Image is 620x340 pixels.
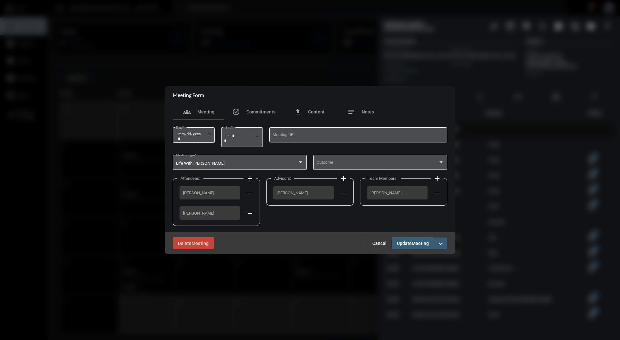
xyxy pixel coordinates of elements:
[173,92,204,98] h2: Meeting Form
[370,190,424,195] span: [PERSON_NAME]
[176,161,224,166] span: Life With [PERSON_NAME]
[392,237,434,249] button: UpdateMeeting
[183,108,191,116] mat-icon: groups
[246,189,254,197] mat-icon: remove
[365,176,401,181] label: Team Members:
[246,109,275,114] span: Commitments
[347,108,355,116] mat-icon: notes
[308,109,325,114] span: Content
[246,209,254,217] mat-icon: remove
[177,176,203,181] label: Attendees:
[183,190,237,195] span: [PERSON_NAME]
[433,189,441,197] mat-icon: remove
[197,109,214,114] span: Meeting
[232,108,240,116] mat-icon: task_alt
[271,176,294,181] label: Advisors:
[433,175,441,182] mat-icon: add
[372,241,387,246] span: Cancel
[246,175,254,182] mat-icon: add
[340,189,347,197] mat-icon: remove
[173,237,214,249] button: DeleteMeeting
[191,241,209,246] span: Meeting
[294,108,302,116] mat-icon: file_upload
[340,175,347,182] mat-icon: add
[397,241,412,246] span: Update
[178,241,191,246] span: Delete
[367,238,392,249] button: Cancel
[362,109,374,114] span: Notes
[437,240,445,248] mat-icon: expand_more
[277,190,330,195] span: [PERSON_NAME]
[412,241,429,246] span: Meeting
[183,211,237,216] span: [PERSON_NAME]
